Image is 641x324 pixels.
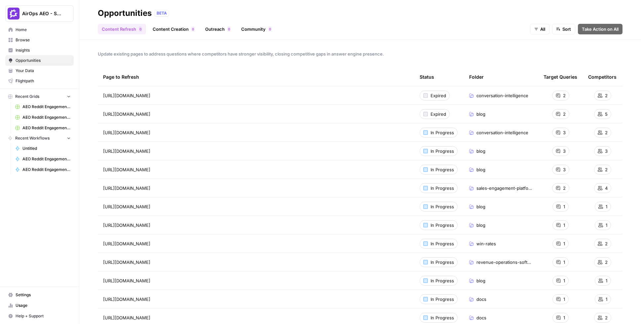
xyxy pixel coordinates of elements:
[605,129,608,136] span: 2
[563,222,565,228] span: 1
[563,259,565,265] span: 1
[103,222,150,228] span: [URL][DOMAIN_NAME]
[431,92,446,99] span: Expired
[582,26,619,32] span: Take Action on All
[237,24,276,34] a: Community0
[431,129,454,136] span: In Progress
[16,78,71,84] span: Flightpath
[563,277,565,284] span: 1
[605,148,608,154] span: 3
[16,58,71,63] span: Opportunities
[431,222,454,228] span: In Progress
[563,148,566,154] span: 3
[606,222,607,228] span: 1
[563,185,566,191] span: 2
[16,313,71,319] span: Help + Support
[605,92,608,99] span: 2
[15,94,39,100] span: Recent Grids
[431,203,454,210] span: In Progress
[22,104,71,110] span: AEO Reddit Engagement (4)
[605,240,608,247] span: 2
[22,145,71,151] span: Untitled
[103,240,150,247] span: [URL][DOMAIN_NAME]
[563,296,565,303] span: 1
[469,68,484,86] div: Folder
[530,24,549,34] button: All
[16,27,71,33] span: Home
[103,68,409,86] div: Page to Refresh
[22,156,71,162] span: AEO Reddit Engagement - Fork
[431,314,454,321] span: In Progress
[431,277,454,284] span: In Progress
[103,166,150,173] span: [URL][DOMAIN_NAME]
[103,92,150,99] span: [URL][DOMAIN_NAME]
[103,129,150,136] span: [URL][DOMAIN_NAME]
[16,303,71,308] span: Usage
[22,167,71,173] span: AEO Reddit Engagement - Fork
[5,92,74,101] button: Recent Grids
[476,203,485,210] span: blog
[563,314,565,321] span: 1
[103,148,150,154] span: [URL][DOMAIN_NAME]
[563,240,565,247] span: 1
[578,24,622,34] button: Take Action on All
[154,10,169,17] div: BETA
[201,24,235,34] a: Outreach0
[588,68,617,86] div: Competitors
[431,185,454,191] span: In Progress
[22,10,62,17] span: AirOps AEO - Single Brand (Gong)
[268,26,272,32] div: 0
[12,101,74,112] a: AEO Reddit Engagement (4)
[103,259,150,265] span: [URL][DOMAIN_NAME]
[5,35,74,45] a: Browse
[476,240,496,247] span: win-rates
[606,203,607,210] span: 1
[563,92,566,99] span: 2
[563,166,566,173] span: 3
[5,311,74,321] button: Help + Support
[420,68,434,86] div: Status
[605,111,608,117] span: 5
[8,8,19,20] img: AirOps AEO - Single Brand (Gong) Logo
[228,26,230,32] span: 0
[562,26,571,32] span: Sort
[103,185,150,191] span: [URL][DOMAIN_NAME]
[431,240,454,247] span: In Progress
[431,296,454,303] span: In Progress
[431,166,454,173] span: In Progress
[98,51,622,57] span: Update existing pages to address questions where competitors have stronger visibility, closing co...
[191,26,195,32] div: 0
[563,203,565,210] span: 1
[476,185,533,191] span: sales-engagement-platform
[552,24,575,34] button: Sort
[5,24,74,35] a: Home
[606,296,607,303] span: 1
[563,129,566,136] span: 3
[5,300,74,311] a: Usage
[476,277,485,284] span: blog
[149,24,199,34] a: Content Creation0
[476,92,528,99] span: conversation-intelligence
[139,26,141,32] span: 0
[16,68,71,74] span: Your Data
[476,166,485,173] span: blog
[5,55,74,66] a: Opportunities
[605,185,608,191] span: 4
[16,292,71,298] span: Settings
[5,65,74,76] a: Your Data
[12,154,74,164] a: AEO Reddit Engagement - Fork
[476,314,486,321] span: docs
[12,112,74,123] a: AEO Reddit Engagement (6)
[431,148,454,154] span: In Progress
[103,203,150,210] span: [URL][DOMAIN_NAME]
[5,290,74,300] a: Settings
[22,125,71,131] span: AEO Reddit Engagement (7)
[12,123,74,133] a: AEO Reddit Engagement (7)
[103,314,150,321] span: [URL][DOMAIN_NAME]
[476,129,528,136] span: conversation-intelligence
[12,143,74,154] a: Untitled
[103,111,150,117] span: [URL][DOMAIN_NAME]
[563,111,566,117] span: 2
[103,277,150,284] span: [URL][DOMAIN_NAME]
[605,166,608,173] span: 2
